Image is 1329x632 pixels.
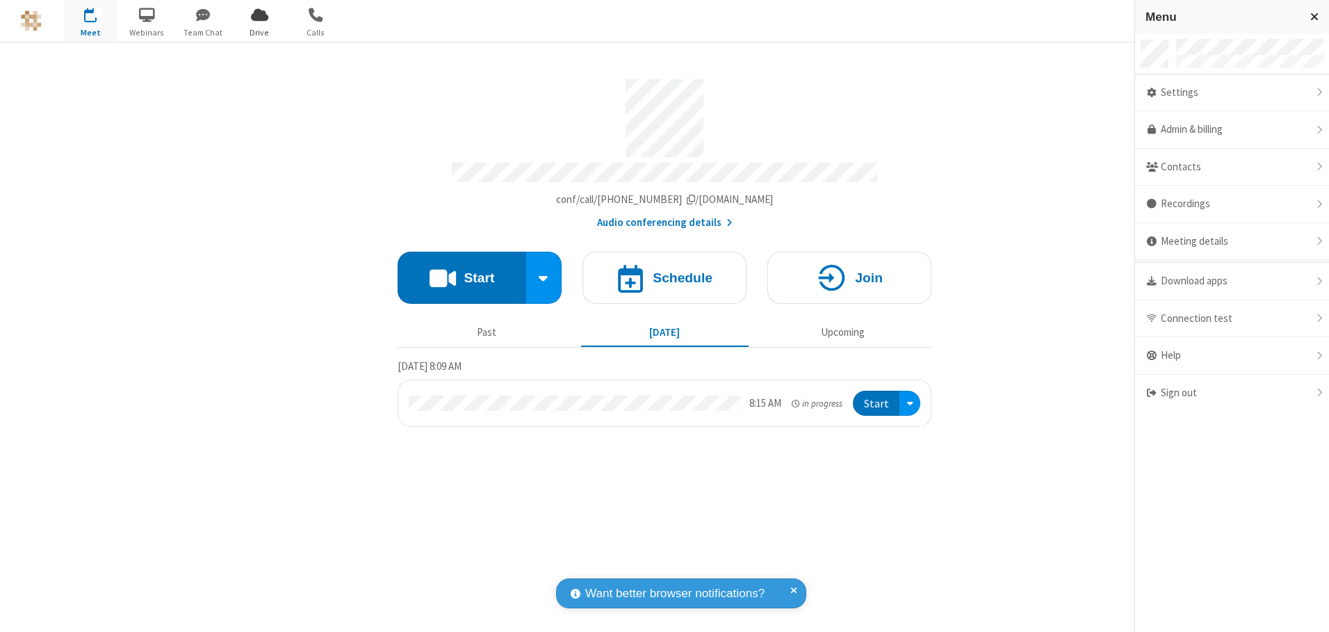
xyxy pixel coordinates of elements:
button: Join [767,252,931,304]
div: Recordings [1135,186,1329,223]
h4: Start [464,271,494,284]
button: Audio conferencing details [597,215,733,231]
button: Start [853,391,899,416]
div: Contacts [1135,149,1329,186]
span: Calls [290,26,342,39]
button: Start [398,252,526,304]
span: Webinars [121,26,173,39]
button: [DATE] [581,319,749,346]
h4: Schedule [653,271,712,284]
span: [DATE] 8:09 AM [398,359,462,373]
section: Account details [398,69,931,231]
span: Want better browser notifications? [585,585,765,603]
span: Meet [65,26,117,39]
button: Schedule [582,252,747,304]
button: Copy my meeting room linkCopy my meeting room link [556,192,774,208]
span: Copy my meeting room link [556,193,774,206]
div: Sign out [1135,375,1329,412]
h4: Join [855,271,883,284]
div: 8:15 AM [749,396,781,412]
div: Settings [1135,74,1329,112]
button: Upcoming [759,319,927,346]
div: Open menu [899,391,920,416]
div: Start conference options [526,252,562,304]
div: Connection test [1135,300,1329,338]
button: Past [403,319,571,346]
a: Admin & billing [1135,111,1329,149]
section: Today's Meetings [398,358,931,428]
div: Download apps [1135,263,1329,300]
div: Help [1135,337,1329,375]
em: in progress [792,397,842,410]
span: Team Chat [177,26,229,39]
div: 1 [94,8,103,18]
h3: Menu [1145,10,1298,24]
span: Drive [234,26,286,39]
div: Meeting details [1135,223,1329,261]
img: QA Selenium DO NOT DELETE OR CHANGE [21,10,42,31]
